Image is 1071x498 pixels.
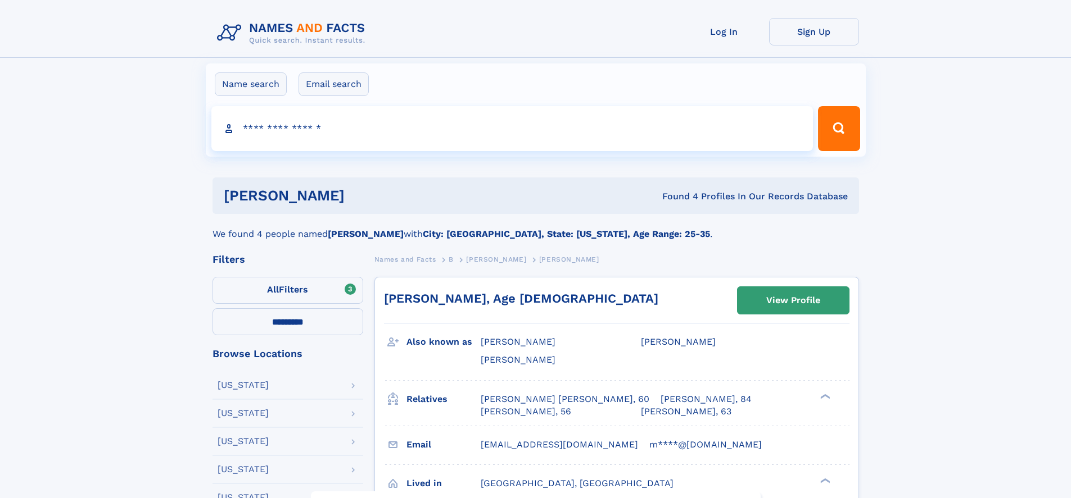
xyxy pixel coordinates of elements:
[213,214,859,241] div: We found 4 people named with .
[213,349,363,359] div: Browse Locations
[641,405,731,418] a: [PERSON_NAME], 63
[406,332,481,351] h3: Also known as
[267,284,279,295] span: All
[679,18,769,45] a: Log In
[817,392,831,400] div: ❯
[481,439,638,450] span: [EMAIL_ADDRESS][DOMAIN_NAME]
[481,354,555,365] span: [PERSON_NAME]
[449,252,454,266] a: B
[213,277,363,304] label: Filters
[481,405,571,418] a: [PERSON_NAME], 56
[769,18,859,45] a: Sign Up
[481,336,555,347] span: [PERSON_NAME]
[817,477,831,484] div: ❯
[218,437,269,446] div: [US_STATE]
[818,106,860,151] button: Search Button
[218,381,269,390] div: [US_STATE]
[766,287,820,313] div: View Profile
[406,390,481,409] h3: Relatives
[328,229,404,239] b: [PERSON_NAME]
[466,255,526,263] span: [PERSON_NAME]
[211,106,814,151] input: search input
[213,254,363,264] div: Filters
[384,291,658,305] a: [PERSON_NAME], Age [DEMOGRAPHIC_DATA]
[503,190,848,203] div: Found 4 Profiles In Our Records Database
[215,72,287,96] label: Name search
[449,255,454,263] span: B
[661,393,752,405] a: [PERSON_NAME], 84
[481,393,649,405] a: [PERSON_NAME] [PERSON_NAME], 60
[218,465,269,474] div: [US_STATE]
[466,252,526,266] a: [PERSON_NAME]
[374,252,436,266] a: Names and Facts
[218,409,269,418] div: [US_STATE]
[539,255,599,263] span: [PERSON_NAME]
[738,287,849,314] a: View Profile
[406,435,481,454] h3: Email
[213,18,374,48] img: Logo Names and Facts
[641,336,716,347] span: [PERSON_NAME]
[224,189,504,203] h1: [PERSON_NAME]
[423,229,710,239] b: City: [GEOGRAPHIC_DATA], State: [US_STATE], Age Range: 25-35
[481,478,674,488] span: [GEOGRAPHIC_DATA], [GEOGRAPHIC_DATA]
[299,72,369,96] label: Email search
[406,474,481,493] h3: Lived in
